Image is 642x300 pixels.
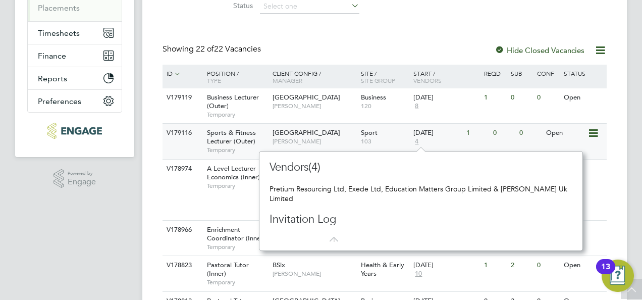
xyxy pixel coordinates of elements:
[163,44,263,55] div: Showing
[544,124,587,142] div: Open
[47,123,101,139] img: educationmattersgroup-logo-retina.png
[561,160,605,178] div: Open
[273,270,356,278] span: [PERSON_NAME]
[164,160,199,178] div: V178974
[508,88,534,107] div: 0
[273,76,302,84] span: Manager
[164,124,199,142] div: V179116
[413,102,420,111] span: 8
[38,96,81,106] span: Preferences
[495,45,584,55] label: Hide Closed Vacancies
[270,65,358,89] div: Client Config /
[164,221,199,239] div: V178966
[361,261,404,278] span: Health & Early Years
[28,22,122,44] button: Timesheets
[508,65,534,82] div: Sub
[270,160,446,175] h3: Vendors(4)
[207,261,249,278] span: Pastoral Tutor (Inner)
[38,28,80,38] span: Timesheets
[482,65,508,82] div: Reqd
[361,137,409,145] span: 103
[273,102,356,110] span: [PERSON_NAME]
[534,65,561,82] div: Conf
[464,124,490,142] div: 1
[413,93,479,102] div: [DATE]
[534,256,561,275] div: 0
[361,76,395,84] span: Site Group
[38,74,67,83] span: Reports
[534,88,561,107] div: 0
[361,128,378,137] span: Sport
[491,124,517,142] div: 0
[482,88,508,107] div: 1
[68,169,96,178] span: Powered by
[199,65,270,89] div: Position /
[508,256,534,275] div: 2
[207,225,265,242] span: Enrichment Coordinator (Inner)
[28,44,122,67] button: Finance
[68,178,96,186] span: Engage
[207,243,268,251] span: Temporary
[561,256,605,275] div: Open
[207,278,268,286] span: Temporary
[164,65,199,83] div: ID
[561,221,605,239] div: Open
[601,267,610,280] div: 13
[38,51,66,61] span: Finance
[561,65,605,82] div: Status
[413,76,442,84] span: Vendors
[358,65,411,89] div: Site /
[273,93,340,102] span: [GEOGRAPHIC_DATA]
[273,261,285,269] span: BSix
[413,270,423,278] span: 10
[270,184,572,203] div: Pretium Resourcing Ltd, Exede Ltd, Education Matters Group Limited & [PERSON_NAME] Uk Limited
[38,3,80,13] a: Placements
[207,128,256,145] span: Sports & Fitness Lecturer (Outer)
[413,261,479,270] div: [DATE]
[28,90,122,112] button: Preferences
[54,169,96,188] a: Powered byEngage
[361,93,386,102] span: Business
[413,137,420,146] span: 4
[270,212,446,227] h3: Invitation Log
[561,88,605,107] div: Open
[273,137,356,145] span: [PERSON_NAME]
[207,164,260,181] span: A Level Lecturer Economics (Inner)
[517,124,543,142] div: 0
[273,128,340,137] span: [GEOGRAPHIC_DATA]
[413,129,461,137] div: [DATE]
[164,88,199,107] div: V179119
[602,260,634,292] button: Open Resource Center, 13 new notifications
[207,182,268,190] span: Temporary
[196,44,261,54] span: 22 Vacancies
[482,256,508,275] div: 1
[207,146,268,154] span: Temporary
[207,111,268,119] span: Temporary
[361,102,409,110] span: 120
[196,44,214,54] span: 22 of
[195,1,253,10] label: Status
[207,76,221,84] span: Type
[28,67,122,89] button: Reports
[164,256,199,275] div: V178823
[411,65,482,89] div: Start /
[207,93,259,110] span: Business Lecturer (Outer)
[27,123,122,139] a: Go to home page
